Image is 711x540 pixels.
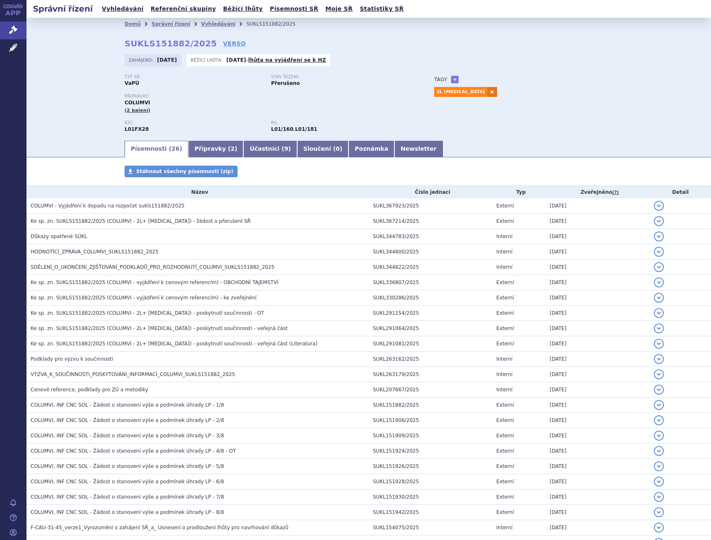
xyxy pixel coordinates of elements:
[369,352,492,367] td: SUKL263162/2025
[136,169,233,174] span: Stáhnout všechny písemnosti (zip)
[654,354,664,364] button: detail
[545,398,650,413] td: [DATE]
[191,57,224,63] span: Běžící lhůta:
[348,141,394,157] a: Poznámka
[545,306,650,321] td: [DATE]
[297,141,348,157] a: Sloučení (0)
[545,244,650,260] td: [DATE]
[394,141,443,157] a: Newsletter
[99,3,146,14] a: Vyhledávání
[369,367,492,382] td: SUKL263179/2025
[545,367,650,382] td: [DATE]
[369,459,492,474] td: SUKL151926/2025
[323,3,355,14] a: Moje SŘ
[369,413,492,428] td: SUKL151906/2025
[271,80,300,86] strong: Přerušeno
[496,417,514,423] span: Externí
[545,336,650,352] td: [DATE]
[496,234,512,239] span: Interní
[496,433,514,439] span: Externí
[31,249,159,255] span: HODNOTÍCÍ_ZPRÁVA_COLUMVI_SUKLS151882_2025
[654,323,664,333] button: detail
[545,382,650,398] td: [DATE]
[496,280,514,285] span: Externí
[654,415,664,425] button: detail
[369,198,492,214] td: SUKL367923/2025
[271,126,293,132] strong: monoklonální protilátky a konjugáty protilátka – léčivo
[284,145,288,152] span: 9
[496,218,514,224] span: Externí
[654,523,664,533] button: detail
[451,76,459,83] a: +
[267,3,321,14] a: Písemnosti SŘ
[496,509,514,515] span: Externí
[31,494,224,500] span: COLUMVI, INF CNC SOL - Žádost o stanovení výše a podmínek úhrady LP - 7/8
[369,489,492,505] td: SUKL151930/2025
[31,417,224,423] span: COLUMVI, INF CNC SOL - Žádost o stanovení výše a podmínek úhrady LP - 2/8
[336,145,340,152] span: 0
[496,463,514,469] span: Externí
[654,446,664,456] button: detail
[357,3,406,14] a: Statistiky SŘ
[31,463,224,469] span: COLUMVI, INF CNC SOL - Žádost o stanovení výše a podmínek úhrady LP - 5/8
[31,387,148,393] span: Cenové reference, podklady pro ZÚ a metodiky
[369,186,492,198] th: Číslo jednací
[496,249,512,255] span: Interní
[31,310,264,316] span: Ke sp. zn. SUKLS151882/2025 (COLUMVI - 2L+ DLBCL) - poskytnutí součinnosti - OT
[496,525,512,530] span: Interní
[31,525,288,530] span: F-CAU-31-45_verze1_Vyrozumění o zahájení SŘ_a_ Usnesení o prodloužení lhůty pro navrhování důkazů
[271,75,409,80] p: Stav řízení:
[157,57,177,63] strong: [DATE]
[496,310,514,316] span: Externí
[654,262,664,272] button: detail
[545,229,650,244] td: [DATE]
[496,341,514,347] span: Externí
[226,57,246,63] strong: [DATE]
[650,186,711,198] th: Detail
[545,214,650,229] td: [DATE]
[246,18,306,30] li: SUKLS151882/2025
[492,186,545,198] th: Typ
[125,126,149,132] strong: GLOFITAMAB
[496,325,514,331] span: Externí
[31,448,236,454] span: COLUMVI, INF CNC SOL - Žádost o stanovení výše a podmínek úhrady LP - 4/8 - OT
[125,121,263,125] p: ATC:
[125,75,263,80] p: Typ SŘ:
[369,428,492,444] td: SUKL151909/2025
[26,186,369,198] th: Název
[31,218,251,224] span: Ke sp. zn. SUKLS151882/2025 (COLUMVI - 2L+ DLBCL) - žádost o přerušení SŘ
[612,190,619,195] abbr: (?)
[654,369,664,379] button: detail
[496,402,514,408] span: Externí
[125,94,418,99] p: Přípravky:
[223,39,246,48] a: VERSO
[434,87,487,97] a: 2L [MEDICAL_DATA]
[271,121,418,133] div: ,
[369,229,492,244] td: SUKL344783/2025
[125,21,141,27] a: Domů
[545,413,650,428] td: [DATE]
[545,428,650,444] td: [DATE]
[31,234,87,239] span: Důkazy opatřené SÚKL
[496,448,514,454] span: Externí
[654,231,664,241] button: detail
[369,321,492,336] td: SUKL291064/2025
[654,308,664,318] button: detail
[226,57,326,63] p: -
[369,290,492,306] td: SUKL330286/2025
[545,275,650,290] td: [DATE]
[654,507,664,517] button: detail
[496,479,514,485] span: Externí
[221,3,265,14] a: Běžící lhůty
[545,520,650,535] td: [DATE]
[125,39,217,48] strong: SUKLS151882/2025
[201,21,235,27] a: Vyhledávání
[545,352,650,367] td: [DATE]
[369,520,492,535] td: SUKL154075/2025
[545,290,650,306] td: [DATE]
[545,260,650,275] td: [DATE]
[31,433,224,439] span: COLUMVI, INF CNC SOL - Žádost o stanovení výše a podmínek úhrady LP - 3/8
[369,306,492,321] td: SUKL291154/2025
[369,214,492,229] td: SUKL367214/2025
[654,339,664,349] button: detail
